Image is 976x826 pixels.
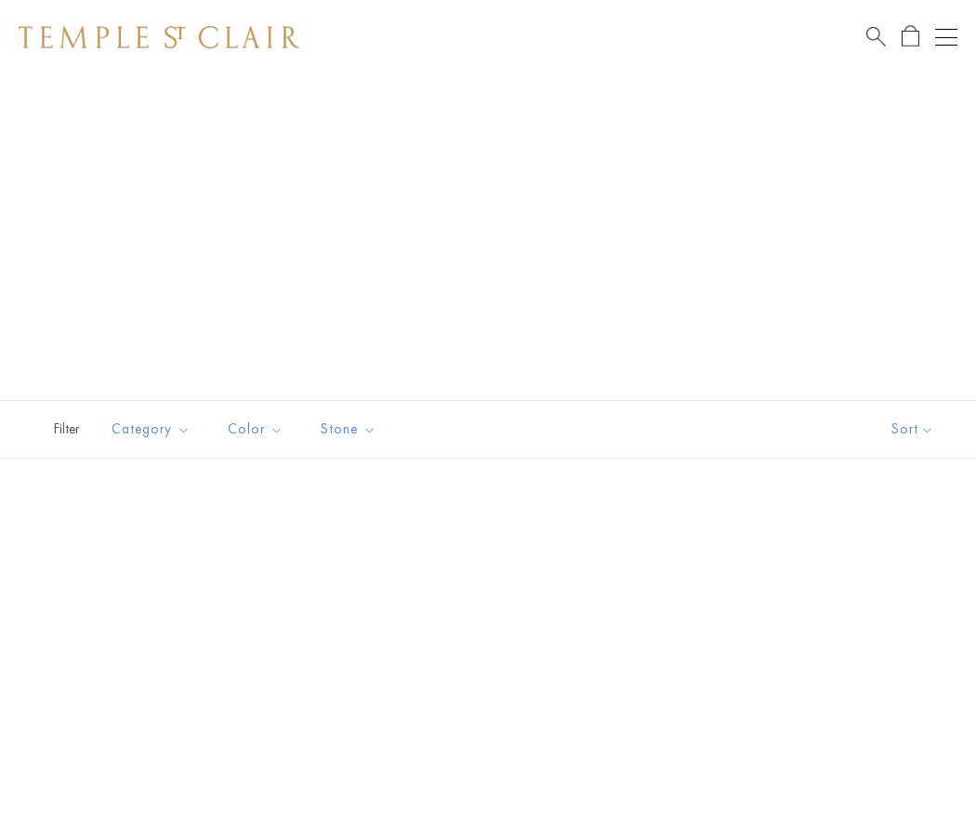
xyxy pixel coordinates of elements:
[311,418,390,441] span: Stone
[98,408,204,450] button: Category
[102,418,204,441] span: Category
[307,408,390,450] button: Stone
[214,408,297,450] button: Color
[850,401,976,458] button: Show sort by
[19,26,299,48] img: Temple St. Clair
[218,418,297,441] span: Color
[866,25,886,48] a: Search
[902,25,919,48] a: Open Shopping Bag
[935,26,957,48] button: Open navigation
